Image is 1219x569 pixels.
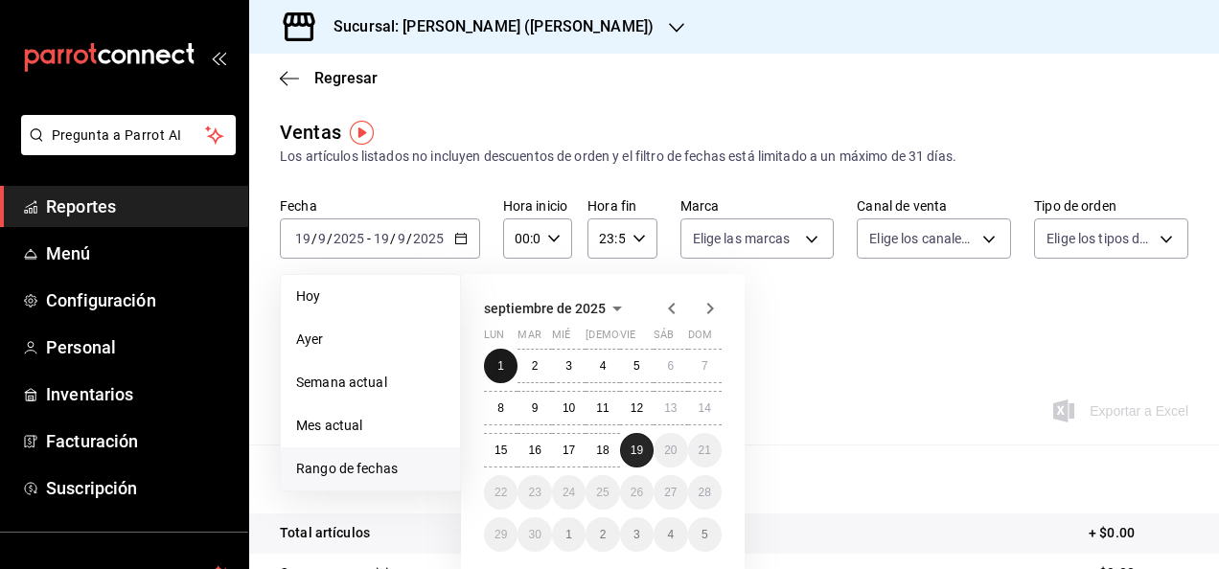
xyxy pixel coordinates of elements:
[633,528,640,541] abbr: 3 de octubre de 2025
[494,444,507,457] abbr: 15 de septiembre de 2025
[699,486,711,499] abbr: 28 de septiembre de 2025
[699,401,711,415] abbr: 14 de septiembre de 2025
[484,433,517,467] button: 15 de septiembre de 2025
[532,401,539,415] abbr: 9 de septiembre de 2025
[586,349,619,383] button: 4 de septiembre de 2025
[654,475,687,510] button: 27 de septiembre de 2025
[367,231,371,246] span: -
[318,15,654,38] h3: Sucursal: [PERSON_NAME] ([PERSON_NAME])
[620,433,654,467] button: 19 de septiembre de 2025
[552,517,586,552] button: 1 de octubre de 2025
[390,231,396,246] span: /
[631,444,643,457] abbr: 19 de septiembre de 2025
[586,433,619,467] button: 18 de septiembre de 2025
[296,459,445,479] span: Rango de fechas
[1034,199,1188,213] label: Tipo de orden
[294,231,311,246] input: --
[563,444,575,457] abbr: 17 de septiembre de 2025
[280,147,1188,167] div: Los artículos listados no incluyen descuentos de orden y el filtro de fechas está limitado a un m...
[857,199,1011,213] label: Canal de venta
[532,359,539,373] abbr: 2 de septiembre de 2025
[280,69,378,87] button: Regresar
[46,334,233,360] span: Personal
[664,444,677,457] abbr: 20 de septiembre de 2025
[46,193,233,219] span: Reportes
[280,118,341,147] div: Ventas
[1089,523,1188,543] p: + $0.00
[565,359,572,373] abbr: 3 de septiembre de 2025
[13,139,236,159] a: Pregunta a Parrot AI
[693,229,791,248] span: Elige las marcas
[654,517,687,552] button: 4 de octubre de 2025
[654,349,687,383] button: 6 de septiembre de 2025
[667,528,674,541] abbr: 4 de octubre de 2025
[620,517,654,552] button: 3 de octubre de 2025
[688,433,722,467] button: 21 de septiembre de 2025
[46,381,233,407] span: Inventarios
[503,199,572,213] label: Hora inicio
[52,125,206,146] span: Pregunta a Parrot AI
[484,301,606,316] span: septiembre de 2025
[46,428,233,454] span: Facturación
[484,517,517,552] button: 29 de septiembre de 2025
[484,349,517,383] button: 1 de septiembre de 2025
[412,231,445,246] input: ----
[633,359,640,373] abbr: 5 de septiembre de 2025
[699,444,711,457] abbr: 21 de septiembre de 2025
[517,349,551,383] button: 2 de septiembre de 2025
[46,287,233,313] span: Configuración
[517,329,540,349] abbr: martes
[296,286,445,307] span: Hoy
[350,121,374,145] img: Tooltip marker
[314,69,378,87] span: Regresar
[587,199,656,213] label: Hora fin
[21,115,236,155] button: Pregunta a Parrot AI
[317,231,327,246] input: --
[517,433,551,467] button: 16 de septiembre de 2025
[586,329,699,349] abbr: jueves
[46,475,233,501] span: Suscripción
[654,329,674,349] abbr: sábado
[296,416,445,436] span: Mes actual
[688,391,722,425] button: 14 de septiembre de 2025
[528,444,540,457] abbr: 16 de septiembre de 2025
[586,475,619,510] button: 25 de septiembre de 2025
[664,486,677,499] abbr: 27 de septiembre de 2025
[494,528,507,541] abbr: 29 de septiembre de 2025
[600,359,607,373] abbr: 4 de septiembre de 2025
[600,528,607,541] abbr: 2 de octubre de 2025
[701,528,708,541] abbr: 5 de octubre de 2025
[397,231,406,246] input: --
[552,475,586,510] button: 24 de septiembre de 2025
[596,486,609,499] abbr: 25 de septiembre de 2025
[517,517,551,552] button: 30 de septiembre de 2025
[484,391,517,425] button: 8 de septiembre de 2025
[565,528,572,541] abbr: 1 de octubre de 2025
[497,401,504,415] abbr: 8 de septiembre de 2025
[869,229,976,248] span: Elige los canales de venta
[552,433,586,467] button: 17 de septiembre de 2025
[596,444,609,457] abbr: 18 de septiembre de 2025
[484,297,629,320] button: septiembre de 2025
[494,486,507,499] abbr: 22 de septiembre de 2025
[280,199,480,213] label: Fecha
[327,231,333,246] span: /
[688,475,722,510] button: 28 de septiembre de 2025
[654,433,687,467] button: 20 de septiembre de 2025
[620,391,654,425] button: 12 de septiembre de 2025
[688,349,722,383] button: 7 de septiembre de 2025
[296,373,445,393] span: Semana actual
[664,401,677,415] abbr: 13 de septiembre de 2025
[552,391,586,425] button: 10 de septiembre de 2025
[1046,229,1153,248] span: Elige los tipos de orden
[701,359,708,373] abbr: 7 de septiembre de 2025
[211,50,226,65] button: open_drawer_menu
[296,330,445,350] span: Ayer
[596,401,609,415] abbr: 11 de septiembre de 2025
[484,329,504,349] abbr: lunes
[311,231,317,246] span: /
[563,486,575,499] abbr: 24 de septiembre de 2025
[497,359,504,373] abbr: 1 de septiembre de 2025
[552,329,570,349] abbr: miércoles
